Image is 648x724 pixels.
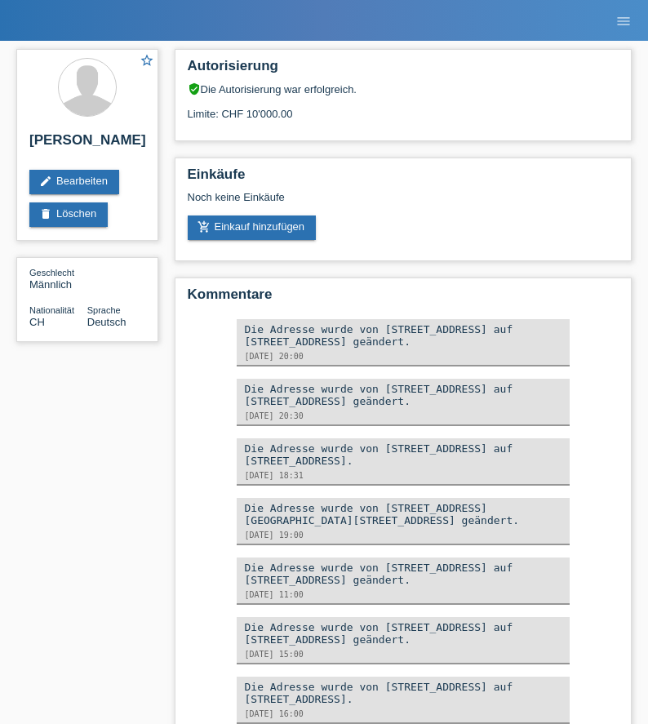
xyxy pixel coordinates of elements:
[245,681,562,705] div: Die Adresse wurde von [STREET_ADDRESS] auf [STREET_ADDRESS].
[245,352,562,361] div: [DATE] 20:00
[245,383,562,407] div: Die Adresse wurde von [STREET_ADDRESS] auf [STREET_ADDRESS] geändert.
[188,286,619,311] h2: Kommentare
[29,132,145,157] h2: [PERSON_NAME]
[245,411,562,420] div: [DATE] 20:30
[245,323,562,348] div: Die Adresse wurde von [STREET_ADDRESS] auf [STREET_ADDRESS] geändert.
[29,266,87,291] div: Männlich
[188,82,619,95] div: Die Autorisierung war erfolgreich.
[188,191,619,215] div: Noch keine Einkäufe
[29,202,108,227] a: deleteLöschen
[188,58,619,82] h2: Autorisierung
[29,316,45,328] span: Schweiz
[188,215,317,240] a: add_shopping_cartEinkauf hinzufügen
[29,170,119,194] a: editBearbeiten
[245,650,562,659] div: [DATE] 15:00
[245,562,562,586] div: Die Adresse wurde von [STREET_ADDRESS] auf [STREET_ADDRESS] geändert.
[245,471,562,480] div: [DATE] 18:31
[607,16,640,25] a: menu
[245,442,562,467] div: Die Adresse wurde von [STREET_ADDRESS] auf [STREET_ADDRESS].
[188,167,619,191] h2: Einkäufe
[140,53,154,68] i: star_border
[245,621,562,646] div: Die Adresse wurde von [STREET_ADDRESS] auf [STREET_ADDRESS] geändert.
[39,207,52,220] i: delete
[245,531,562,540] div: [DATE] 19:00
[198,220,211,233] i: add_shopping_cart
[245,709,562,718] div: [DATE] 16:00
[188,95,619,120] div: Limite: CHF 10'000.00
[87,316,126,328] span: Deutsch
[245,502,562,526] div: Die Adresse wurde von [STREET_ADDRESS][GEOGRAPHIC_DATA][STREET_ADDRESS] geändert.
[140,53,154,70] a: star_border
[29,268,74,278] span: Geschlecht
[245,590,562,599] div: [DATE] 11:00
[188,82,201,95] i: verified_user
[39,175,52,188] i: edit
[615,13,632,29] i: menu
[29,305,74,315] span: Nationalität
[87,305,121,315] span: Sprache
